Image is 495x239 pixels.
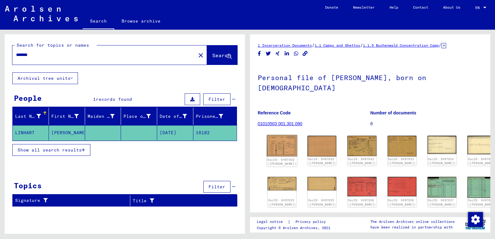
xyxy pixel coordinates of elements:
a: DocID: 6497632 ([PERSON_NAME]) [267,158,297,166]
div: Prisoner # [196,111,231,121]
span: Filter [209,184,225,190]
div: Place of Birth [123,113,151,120]
img: 001.jpg [267,135,297,156]
a: Search [83,14,114,30]
div: Title [133,196,231,206]
a: DocID: 6497637 ([PERSON_NAME]) [428,198,456,206]
a: DocID: 6497633 ([PERSON_NAME]) [388,157,416,165]
img: 002.jpg [308,136,336,156]
div: Last Name [15,113,41,120]
a: 1.1 Camps and Ghettos [315,43,360,48]
button: Filter [203,181,230,193]
img: 001.jpg [268,177,296,190]
button: Copy link [302,50,308,58]
mat-header-cell: Last Name [13,108,49,125]
a: DocID: 6497636 ([PERSON_NAME]) [348,198,376,206]
h1: Personal file of [PERSON_NAME], born on [DEMOGRAPHIC_DATA] [258,63,483,101]
a: Legal notice [257,219,288,225]
p: Copyright © Arolsen Archives, 2021 [257,225,333,231]
div: Prisoner # [196,113,223,120]
p: The Arolsen Archives online collections [370,219,455,224]
button: Share on LinkedIn [284,50,290,58]
a: Browse archive [114,14,168,28]
a: DocID: 6497634 ([PERSON_NAME]) [428,157,456,165]
a: DocID: 6497633 ([PERSON_NAME]) [348,157,376,165]
img: 001.jpg [347,136,376,156]
img: 002.jpg [308,177,336,190]
div: Signature [15,197,125,204]
mat-header-cell: Place of Birth [121,108,157,125]
button: Show all search results [12,144,90,156]
a: DocID: 6497635 ([PERSON_NAME]) [308,198,336,206]
mat-header-cell: First Name [49,108,85,125]
img: 001.jpg [347,177,376,196]
a: 01010503 001.301.090 [258,121,302,126]
b: Number of documents [370,110,416,115]
button: Archival tree units [12,72,78,84]
mat-cell: [DATE] [157,125,193,140]
img: 001.jpg [428,177,456,197]
mat-cell: [PERSON_NAME] [49,125,85,140]
mat-icon: close [197,52,204,59]
div: Place of Birth [123,111,158,121]
button: Search [207,45,237,65]
span: records found [96,96,132,102]
p: 8 [370,121,483,127]
span: Search [212,52,231,58]
div: People [14,92,42,104]
div: Last Name [15,111,49,121]
img: 002.jpg [388,177,416,196]
div: Date of Birth [160,111,195,121]
span: Filter [209,96,225,102]
span: EN [475,6,482,10]
mat-header-cell: Date of Birth [157,108,193,125]
div: Date of Birth [160,113,187,120]
img: Change consent [468,212,483,227]
div: First Name [51,111,86,121]
a: 1 Incarceration Documents [258,43,312,48]
a: 1.1.5 Buchenwald Concentration Camp [363,43,439,48]
div: | [257,219,333,225]
b: Reference Code [258,110,291,115]
a: DocID: 6497632 ([PERSON_NAME]) [308,157,336,165]
img: Arolsen_neg.svg [5,6,78,21]
a: DocID: 6497635 ([PERSON_NAME]) [268,198,296,206]
img: 002.jpg [388,136,416,156]
button: Share on Xing [274,50,281,58]
mat-cell: 16182 [193,125,237,140]
div: Signature [15,196,131,206]
span: / [439,42,441,48]
span: Show all search results [18,147,82,153]
div: Topics [14,180,42,191]
span: / [360,42,363,48]
button: Share on WhatsApp [293,50,299,58]
span: 1 [93,96,96,102]
p: have been realized in partnership with [370,224,455,230]
mat-label: Search for topics or names [17,42,89,48]
mat-cell: LINHART [13,125,49,140]
button: Clear [195,49,207,61]
img: yv_logo.png [464,217,487,232]
button: Share on Facebook [256,50,263,58]
div: Title [133,198,225,204]
mat-header-cell: Prisoner # [193,108,237,125]
button: Share on Twitter [265,50,272,58]
div: First Name [51,113,79,120]
mat-header-cell: Maiden Name [85,108,121,125]
span: / [312,42,315,48]
img: 001.jpg [428,136,456,154]
div: Maiden Name [88,113,115,120]
a: Privacy policy [291,219,333,225]
button: Filter [203,93,230,105]
div: Maiden Name [88,111,123,121]
a: DocID: 6497636 ([PERSON_NAME]) [388,198,416,206]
